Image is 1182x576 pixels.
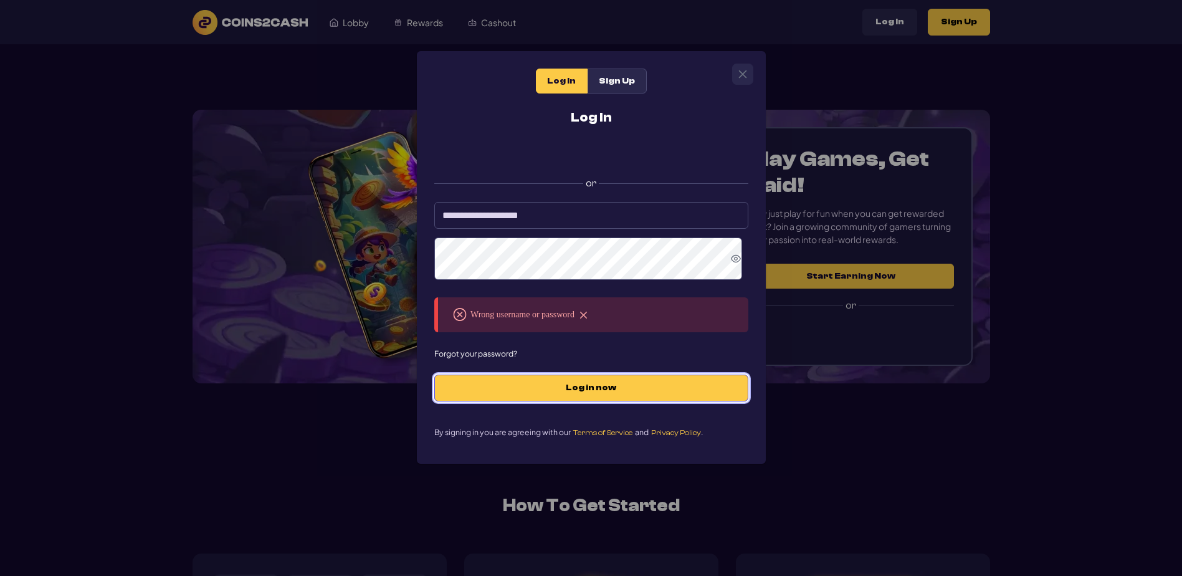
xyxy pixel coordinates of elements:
[434,375,748,401] button: Log in now
[434,426,748,438] p: By signing in you are agreeing with our and .
[434,350,748,357] span: Forgot your password?
[588,69,647,94] div: Sign Up
[453,308,467,321] img: erroricon
[651,428,701,437] span: Privacy Policy
[447,383,735,393] span: Log in now
[599,76,635,87] span: Sign Up
[733,64,753,84] button: Close
[460,140,722,168] iframe: Sign in with Google Button
[434,166,748,193] label: or
[547,76,576,87] span: Log In
[536,69,588,94] div: Log In
[731,254,741,264] svg: Show Password
[579,310,588,320] img: errorbtnicon
[470,310,574,320] span: Wrong username or password
[434,111,748,124] h2: Log In
[573,428,632,437] span: Terms of Service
